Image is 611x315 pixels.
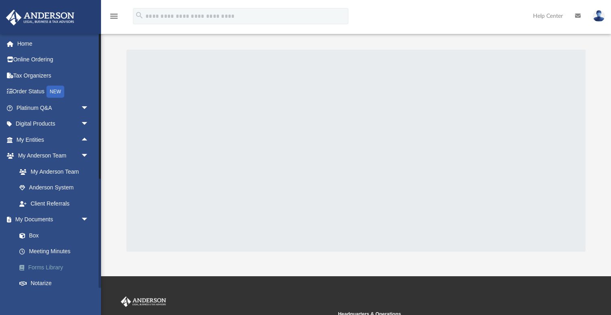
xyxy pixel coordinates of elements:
[6,116,101,132] a: Digital Productsarrow_drop_down
[4,10,77,25] img: Anderson Advisors Platinum Portal
[6,132,101,148] a: My Entitiesarrow_drop_up
[6,67,101,84] a: Tax Organizers
[109,11,119,21] i: menu
[593,10,605,22] img: User Pic
[119,296,168,307] img: Anderson Advisors Platinum Portal
[81,212,97,228] span: arrow_drop_down
[6,52,101,68] a: Online Ordering
[6,100,101,116] a: Platinum Q&Aarrow_drop_down
[11,259,101,275] a: Forms Library
[6,84,101,100] a: Order StatusNEW
[11,275,101,292] a: Notarize
[135,11,144,20] i: search
[11,227,97,244] a: Box
[11,244,101,260] a: Meeting Minutes
[81,100,97,116] span: arrow_drop_down
[109,15,119,21] a: menu
[6,36,101,52] a: Home
[11,195,97,212] a: Client Referrals
[46,86,64,98] div: NEW
[81,116,97,132] span: arrow_drop_down
[81,148,97,164] span: arrow_drop_down
[11,164,93,180] a: My Anderson Team
[6,212,101,228] a: My Documentsarrow_drop_down
[81,132,97,148] span: arrow_drop_up
[11,180,97,196] a: Anderson System
[6,148,97,164] a: My Anderson Teamarrow_drop_down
